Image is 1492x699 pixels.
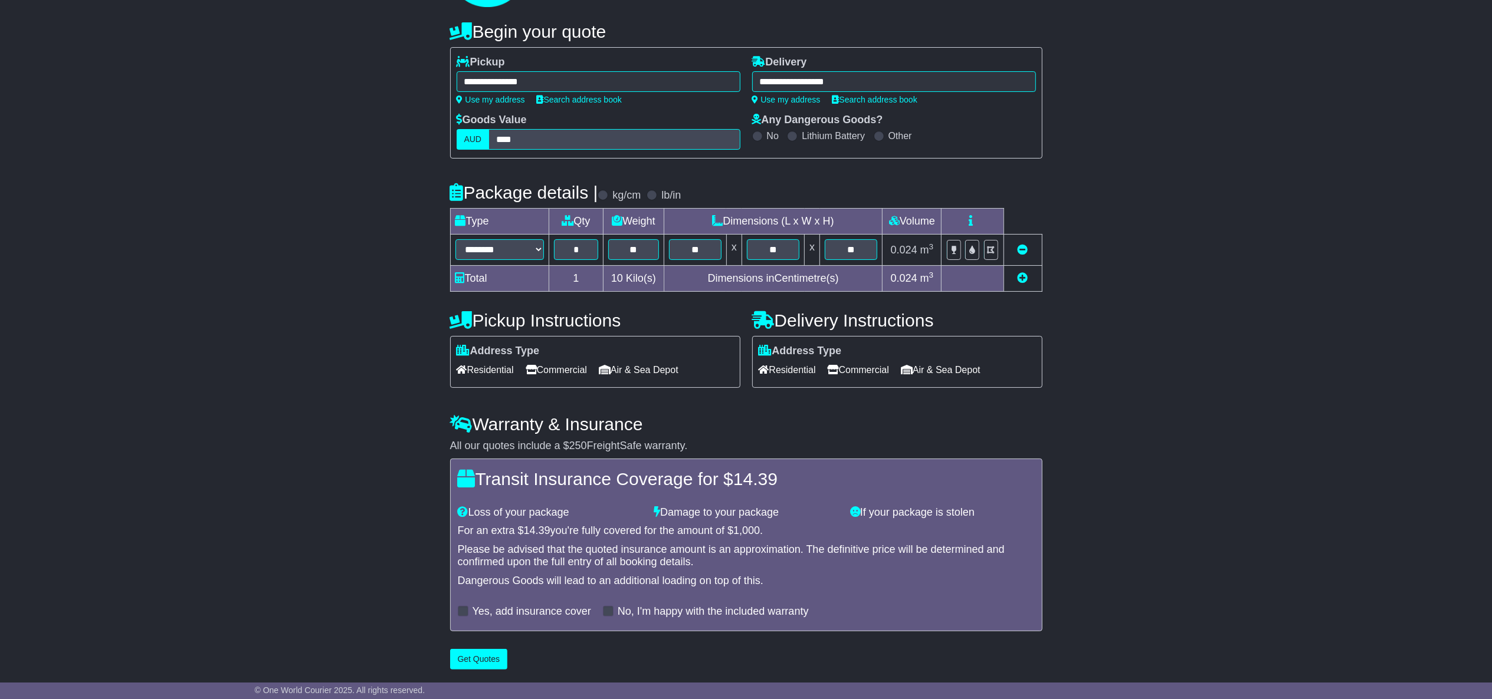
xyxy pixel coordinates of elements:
[526,361,587,379] span: Commercial
[767,130,779,141] label: No
[450,440,1042,453] div: All our quotes include a $ FreightSafe warranty.
[457,345,540,358] label: Address Type
[805,235,820,266] td: x
[920,244,934,256] span: m
[891,244,917,256] span: 0.024
[549,266,604,292] td: 1
[450,414,1042,434] h4: Warranty & Insurance
[458,575,1035,588] div: Dangerous Goods will lead to an additional loading on top of this.
[802,130,865,141] label: Lithium Battery
[901,361,981,379] span: Air & Sea Depot
[450,183,598,202] h4: Package details |
[664,209,883,235] td: Dimensions (L x W x H)
[1018,272,1028,284] a: Add new item
[524,525,550,536] span: 14.39
[611,272,623,284] span: 10
[604,266,664,292] td: Kilo(s)
[752,311,1042,330] h4: Delivery Instructions
[929,242,934,251] sup: 3
[891,272,917,284] span: 0.024
[612,189,641,202] label: kg/cm
[458,525,1035,538] div: For an extra $ you're fully covered for the amount of $ .
[726,235,742,266] td: x
[661,189,681,202] label: lb/in
[452,506,648,519] div: Loss of your package
[457,114,527,127] label: Goods Value
[759,345,842,358] label: Address Type
[450,649,508,670] button: Get Quotes
[450,22,1042,41] h4: Begin your quote
[599,361,678,379] span: Air & Sea Depot
[759,361,816,379] span: Residential
[648,506,844,519] div: Damage to your package
[888,130,912,141] label: Other
[832,95,917,104] a: Search address book
[450,209,549,235] td: Type
[929,271,934,279] sup: 3
[883,209,942,235] td: Volume
[569,440,587,451] span: 250
[733,525,760,536] span: 1,000
[752,56,807,69] label: Delivery
[458,469,1035,489] h4: Transit Insurance Coverage for $
[457,95,525,104] a: Use my address
[473,605,591,618] label: Yes, add insurance cover
[618,605,809,618] label: No, I'm happy with the included warranty
[920,272,934,284] span: m
[752,114,883,127] label: Any Dangerous Goods?
[828,361,889,379] span: Commercial
[255,685,425,695] span: © One World Courier 2025. All rights reserved.
[549,209,604,235] td: Qty
[458,543,1035,569] div: Please be advised that the quoted insurance amount is an approximation. The definitive price will...
[1018,244,1028,256] a: Remove this item
[664,266,883,292] td: Dimensions in Centimetre(s)
[537,95,622,104] a: Search address book
[457,129,490,150] label: AUD
[457,56,505,69] label: Pickup
[450,311,740,330] h4: Pickup Instructions
[844,506,1041,519] div: If your package is stolen
[604,209,664,235] td: Weight
[733,469,778,489] span: 14.39
[752,95,821,104] a: Use my address
[450,266,549,292] td: Total
[457,361,514,379] span: Residential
